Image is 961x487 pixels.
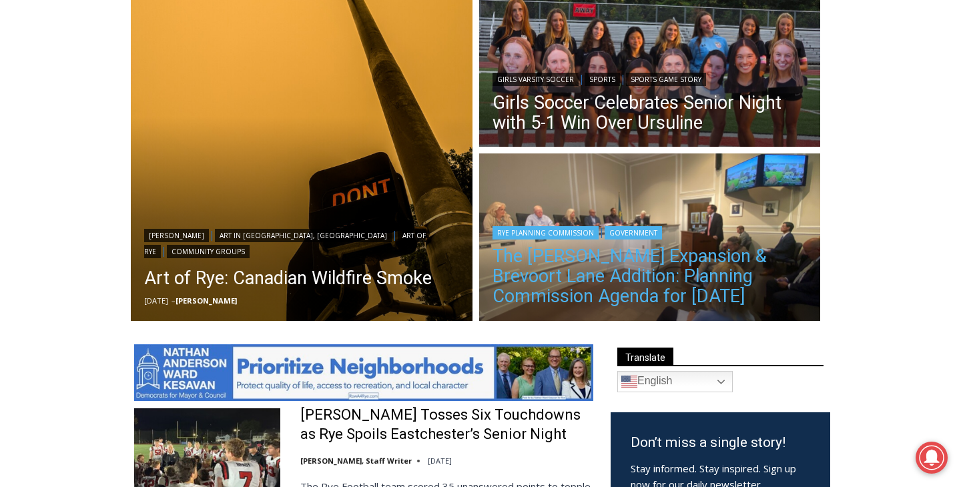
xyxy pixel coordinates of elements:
[149,113,153,126] div: /
[156,113,162,126] div: 6
[144,265,459,292] a: Art of Rye: Canadian Wildfire Smoke
[1,133,200,166] a: [PERSON_NAME] Read Sanctuary Fall Fest: [DATE]
[493,70,808,86] div: | |
[617,348,673,366] span: Translate
[337,1,631,129] div: "[PERSON_NAME] and I covered the [DATE] Parade, which was a really eye opening experience as I ha...
[585,73,620,86] a: Sports
[349,133,619,163] span: Intern @ [DOMAIN_NAME]
[144,226,459,258] div: | | |
[493,246,808,306] a: The [PERSON_NAME] Expansion & Brevoort Lane Addition: Planning Commission Agenda for [DATE]
[321,129,647,166] a: Intern @ [DOMAIN_NAME]
[493,226,599,239] a: Rye Planning Commission
[144,229,209,242] a: [PERSON_NAME]
[617,371,733,392] a: English
[428,456,452,466] time: [DATE]
[479,153,821,324] a: Read More The Osborn Expansion & Brevoort Lane Addition: Planning Commission Agenda for Tuesday, ...
[621,374,637,390] img: en
[172,296,176,306] span: –
[493,93,808,133] a: Girls Soccer Celebrates Senior Night with 5-1 Win Over Ursuline
[300,456,412,466] a: [PERSON_NAME], Staff Writer
[140,39,193,109] div: Co-sponsored by Westchester County Parks
[11,134,178,165] h4: [PERSON_NAME] Read Sanctuary Fall Fest: [DATE]
[300,406,593,444] a: [PERSON_NAME] Tosses Six Touchdowns as Rye Spoils Eastchester’s Senior Night
[626,73,706,86] a: Sports Game Story
[167,245,250,258] a: Community Groups
[493,223,808,239] div: |
[176,296,237,306] a: [PERSON_NAME]
[144,296,168,306] time: [DATE]
[605,226,662,239] a: Government
[1,1,133,133] img: s_800_29ca6ca9-f6cc-433c-a631-14f6620ca39b.jpeg
[493,73,579,86] a: Girls Varsity Soccer
[479,153,821,324] img: (PHOTO: The Osborn CEO Matt Anderson speaking at the Rye Planning Commission public hearing on Se...
[215,229,392,242] a: Art in [GEOGRAPHIC_DATA], [GEOGRAPHIC_DATA]
[140,113,146,126] div: 1
[631,432,810,454] h3: Don’t miss a single story!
